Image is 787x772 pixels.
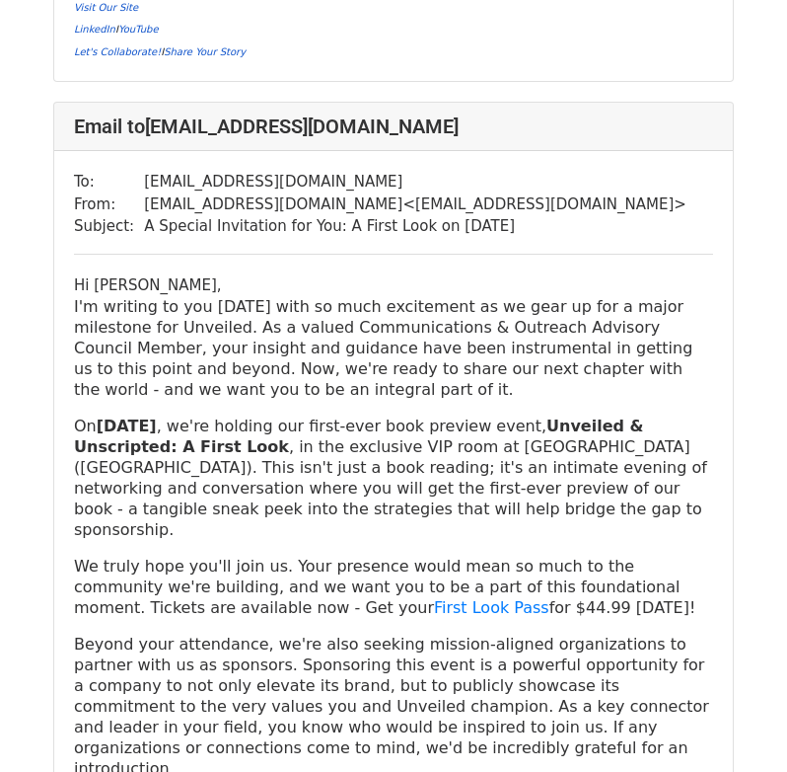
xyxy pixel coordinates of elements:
td: To: [74,171,144,193]
p: We truly hope you'll join us. Your presence would mean so much to the community we're building, a... [74,556,713,618]
b: [DATE] [97,417,157,435]
a: YouTube [118,24,159,35]
div: Hi [PERSON_NAME], [74,274,713,297]
a: Let's Collaborate! [74,46,161,57]
iframe: Chat Widget [688,677,787,772]
td: [EMAIL_ADDRESS][DOMAIN_NAME] < [EMAIL_ADDRESS][DOMAIN_NAME] > [144,193,686,216]
a: Share Your Story [164,46,246,57]
b: Unveiled & Unscripted: A First Look [74,417,643,456]
td: Subject: [74,215,144,238]
p: On , we're holding our first-ever book preview event, , in the exclusive VIP room at [GEOGRAPHIC_... [74,416,713,540]
font: I [74,24,162,35]
a: First Look Pass [434,598,549,617]
td: [EMAIL_ADDRESS][DOMAIN_NAME] [144,171,686,193]
td: From: [74,193,144,216]
a: LinkedIn [74,24,115,35]
a: Visit Our Site [74,2,138,13]
td: A Special Invitation for You: A First Look on [DATE] [144,215,686,238]
h4: Email to [EMAIL_ADDRESS][DOMAIN_NAME] [74,115,713,138]
font: I [74,46,246,57]
p: I'm writing to you [DATE] with so much excitement as we gear up for a major milestone for Unveile... [74,296,713,400]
